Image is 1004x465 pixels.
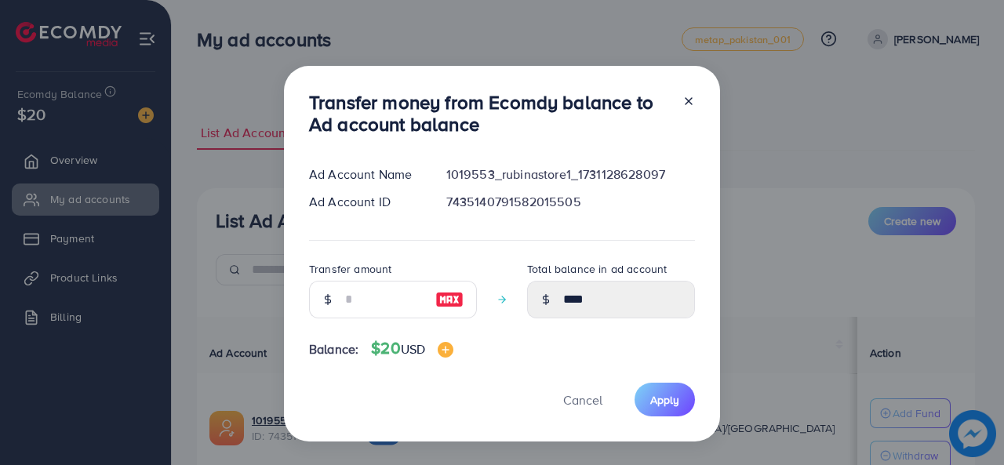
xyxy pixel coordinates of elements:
button: Apply [635,383,695,416]
span: Cancel [563,391,602,409]
h3: Transfer money from Ecomdy balance to Ad account balance [309,91,670,136]
label: Total balance in ad account [527,261,667,277]
div: Ad Account Name [296,165,434,183]
img: image [435,290,464,309]
span: USD [401,340,425,358]
button: Cancel [544,383,622,416]
h4: $20 [371,339,453,358]
span: Apply [650,392,679,408]
div: 7435140791582015505 [434,193,708,211]
div: Ad Account ID [296,193,434,211]
label: Transfer amount [309,261,391,277]
div: 1019553_rubinastore1_1731128628097 [434,165,708,183]
img: image [438,342,453,358]
span: Balance: [309,340,358,358]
